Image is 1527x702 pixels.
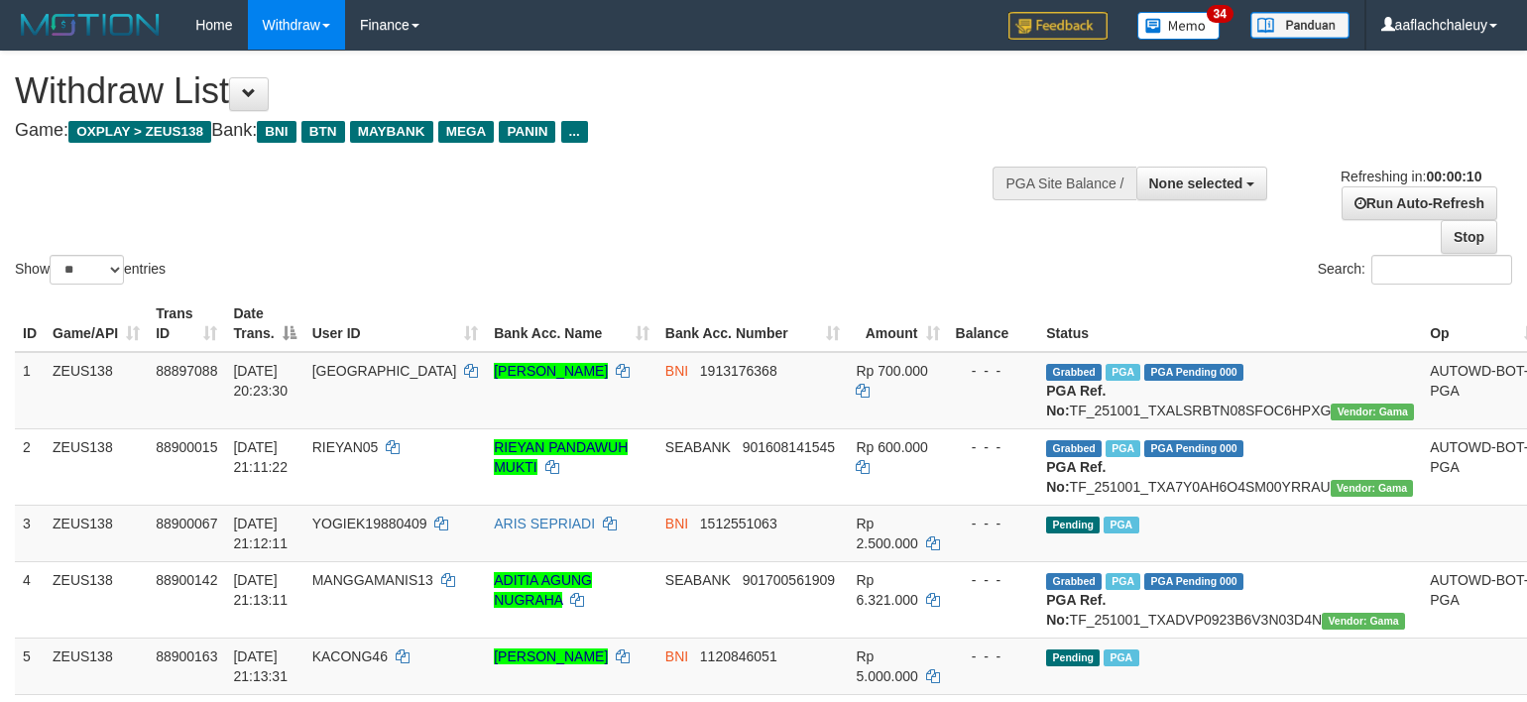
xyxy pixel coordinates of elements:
[1038,561,1422,638] td: TF_251001_TXADVP0923B6V3N03D4N
[1441,220,1497,254] a: Stop
[700,516,777,531] span: Copy 1512551063 to clipboard
[1318,255,1512,285] label: Search:
[50,255,124,285] select: Showentries
[15,255,166,285] label: Show entries
[1046,573,1102,590] span: Grabbed
[257,121,295,143] span: BNI
[1322,613,1405,630] span: Vendor URL: https://trx31.1velocity.biz
[665,439,731,455] span: SEABANK
[743,572,835,588] span: Copy 901700561909 to clipboard
[1106,440,1140,457] span: Marked by aaftrukkakada
[1106,573,1140,590] span: Marked by aaftrukkakada
[856,516,917,551] span: Rp 2.500.000
[1341,169,1481,184] span: Refreshing in:
[350,121,433,143] span: MAYBANK
[15,505,45,561] td: 3
[301,121,345,143] span: BTN
[494,516,595,531] a: ARIS SEPRIADI
[1038,295,1422,352] th: Status
[45,428,148,505] td: ZEUS138
[1038,428,1422,505] td: TF_251001_TXA7Y0AH6O4SM00YRRAU
[233,439,288,475] span: [DATE] 21:11:22
[1371,255,1512,285] input: Search:
[233,648,288,684] span: [DATE] 21:13:31
[148,295,225,352] th: Trans ID: activate to sort column ascending
[1149,175,1243,191] span: None selected
[1046,517,1100,533] span: Pending
[856,648,917,684] span: Rp 5.000.000
[225,295,303,352] th: Date Trans.: activate to sort column descending
[856,439,927,455] span: Rp 600.000
[665,516,688,531] span: BNI
[312,648,388,664] span: KACONG46
[312,363,457,379] span: [GEOGRAPHIC_DATA]
[312,572,433,588] span: MANGGAMANIS13
[15,295,45,352] th: ID
[561,121,588,143] span: ...
[1137,12,1221,40] img: Button%20Memo.svg
[156,648,217,664] span: 88900163
[1331,404,1414,420] span: Vendor URL: https://trx31.1velocity.biz
[948,295,1039,352] th: Balance
[494,572,592,608] a: ADITIA AGUNG NUGRAHA
[956,570,1031,590] div: - - -
[700,363,777,379] span: Copy 1913176368 to clipboard
[665,648,688,664] span: BNI
[1331,480,1414,497] span: Vendor URL: https://trx31.1velocity.biz
[233,572,288,608] span: [DATE] 21:13:11
[1046,364,1102,381] span: Grabbed
[1426,169,1481,184] strong: 00:00:10
[45,505,148,561] td: ZEUS138
[1136,167,1268,200] button: None selected
[45,638,148,694] td: ZEUS138
[15,561,45,638] td: 4
[156,439,217,455] span: 88900015
[1106,364,1140,381] span: Marked by aafpengsreynich
[494,363,608,379] a: [PERSON_NAME]
[1207,5,1233,23] span: 34
[15,428,45,505] td: 2
[665,363,688,379] span: BNI
[1144,364,1243,381] span: PGA Pending
[304,295,487,352] th: User ID: activate to sort column ascending
[15,638,45,694] td: 5
[499,121,555,143] span: PANIN
[494,648,608,664] a: [PERSON_NAME]
[956,646,1031,666] div: - - -
[68,121,211,143] span: OXPLAY > ZEUS138
[848,295,947,352] th: Amount: activate to sort column ascending
[156,516,217,531] span: 88900067
[1104,649,1138,666] span: Marked by aafsreyleap
[1144,440,1243,457] span: PGA Pending
[1046,459,1106,495] b: PGA Ref. No:
[856,363,927,379] span: Rp 700.000
[45,352,148,429] td: ZEUS138
[15,352,45,429] td: 1
[1046,440,1102,457] span: Grabbed
[45,295,148,352] th: Game/API: activate to sort column ascending
[15,71,998,111] h1: Withdraw List
[15,121,998,141] h4: Game: Bank:
[312,516,427,531] span: YOGIEK19880409
[312,439,379,455] span: RIEYAN05
[233,363,288,399] span: [DATE] 20:23:30
[1046,383,1106,418] b: PGA Ref. No:
[156,363,217,379] span: 88897088
[233,516,288,551] span: [DATE] 21:12:11
[1342,186,1497,220] a: Run Auto-Refresh
[1104,517,1138,533] span: Marked by aafsreyleap
[1046,592,1106,628] b: PGA Ref. No:
[657,295,849,352] th: Bank Acc. Number: activate to sort column ascending
[956,361,1031,381] div: - - -
[1250,12,1350,39] img: panduan.png
[486,295,657,352] th: Bank Acc. Name: activate to sort column ascending
[156,572,217,588] span: 88900142
[1046,649,1100,666] span: Pending
[15,10,166,40] img: MOTION_logo.png
[856,572,917,608] span: Rp 6.321.000
[45,561,148,638] td: ZEUS138
[1008,12,1108,40] img: Feedback.jpg
[700,648,777,664] span: Copy 1120846051 to clipboard
[956,437,1031,457] div: - - -
[993,167,1135,200] div: PGA Site Balance /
